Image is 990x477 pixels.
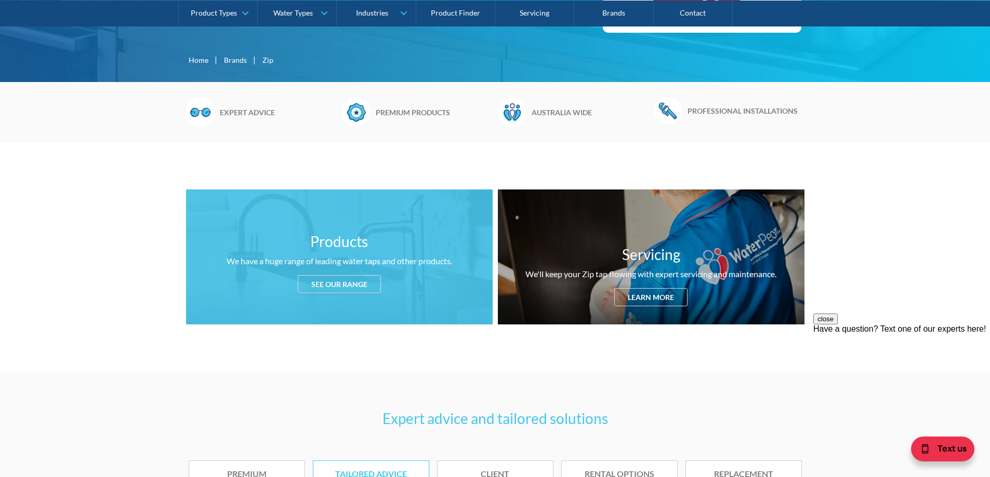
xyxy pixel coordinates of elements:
iframe: podium webchat widget bubble [886,425,990,477]
div: | [214,53,219,66]
h6: Professional installations [688,105,804,116]
img: Wrench [654,98,682,124]
div: Water Types [273,8,313,17]
div: See our range [298,275,381,293]
div: | [252,53,257,66]
div: Zip [262,54,273,65]
div: We have a huge range of leading water taps and other products. [227,255,452,267]
img: Waterpeople Symbol [498,98,526,127]
iframe: podium webchat widget prompt [813,314,990,438]
a: ProductsWe have a huge range of leading water taps and other products.See our range [186,189,493,324]
h6: Premium products [376,107,493,118]
div: Industries [356,8,388,17]
a: Brands [224,54,247,65]
a: Home [189,54,208,65]
h3: Servicing [622,243,680,265]
h3: Products [310,230,368,252]
div: Learn more [614,288,688,306]
img: Badge [342,98,371,127]
img: Glasses [186,98,215,127]
h3: Expert advice and tailored solutions [189,407,802,429]
a: ServicingWe'll keep your Zip tap flowing with expert servicing and maintenance.Learn more [498,189,804,324]
h6: Expert advice [220,107,337,118]
h6: Australia wide [532,107,649,118]
div: Product Types [191,8,237,17]
div: We'll keep your Zip tap flowing with expert servicing and maintenance. [525,268,776,280]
